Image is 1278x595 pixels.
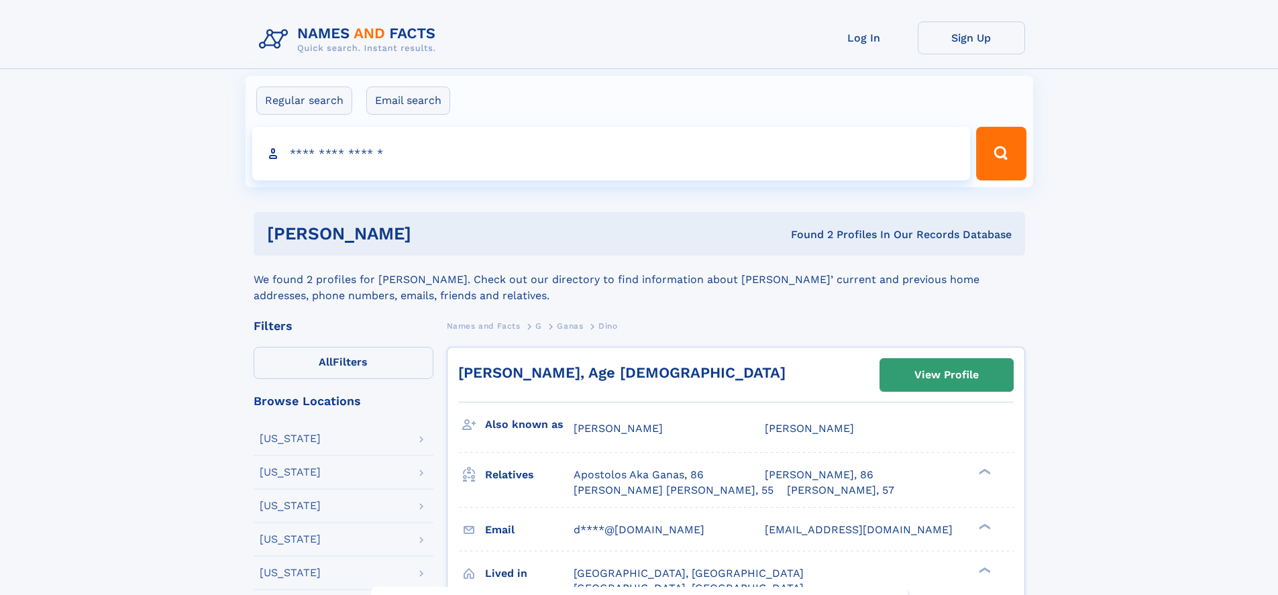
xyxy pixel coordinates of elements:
[366,87,450,115] label: Email search
[765,468,873,482] a: [PERSON_NAME], 86
[810,21,918,54] a: Log In
[918,21,1025,54] a: Sign Up
[254,347,433,379] label: Filters
[975,565,992,574] div: ❯
[254,395,433,407] div: Browse Locations
[535,317,542,334] a: G
[267,225,601,242] h1: [PERSON_NAME]
[260,534,321,545] div: [US_STATE]
[252,127,971,180] input: search input
[254,256,1025,304] div: We found 2 profiles for [PERSON_NAME]. Check out our directory to find information about [PERSON_...
[319,356,333,368] span: All
[765,422,854,435] span: [PERSON_NAME]
[598,321,617,331] span: Dino
[485,464,574,486] h3: Relatives
[787,483,894,498] a: [PERSON_NAME], 57
[765,523,953,536] span: [EMAIL_ADDRESS][DOMAIN_NAME]
[260,500,321,511] div: [US_STATE]
[260,567,321,578] div: [US_STATE]
[574,567,804,580] span: [GEOGRAPHIC_DATA], [GEOGRAPHIC_DATA]
[574,483,774,498] a: [PERSON_NAME] [PERSON_NAME], 55
[914,360,979,390] div: View Profile
[557,321,583,331] span: Ganas
[976,127,1026,180] button: Search Button
[601,227,1012,242] div: Found 2 Profiles In Our Records Database
[485,413,574,436] h3: Also known as
[574,422,663,435] span: [PERSON_NAME]
[254,320,433,332] div: Filters
[535,321,542,331] span: G
[256,87,352,115] label: Regular search
[975,468,992,476] div: ❯
[574,468,704,482] a: Apostolos Aka Ganas, 86
[447,317,521,334] a: Names and Facts
[485,519,574,541] h3: Email
[485,562,574,585] h3: Lived in
[975,522,992,531] div: ❯
[574,582,804,594] span: [GEOGRAPHIC_DATA], [GEOGRAPHIC_DATA]
[880,359,1013,391] a: View Profile
[254,21,447,58] img: Logo Names and Facts
[458,364,786,381] a: [PERSON_NAME], Age [DEMOGRAPHIC_DATA]
[557,317,583,334] a: Ganas
[260,433,321,444] div: [US_STATE]
[260,467,321,478] div: [US_STATE]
